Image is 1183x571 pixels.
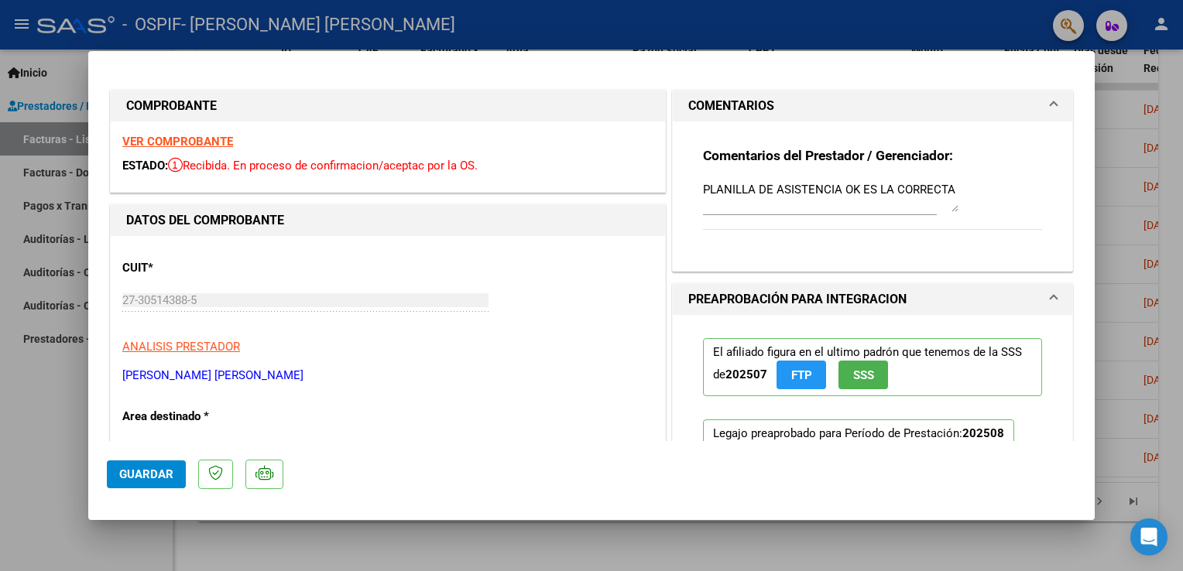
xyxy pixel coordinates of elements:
p: [PERSON_NAME] [PERSON_NAME] [122,367,653,385]
span: SSS [853,368,874,382]
strong: Comentarios del Prestador / Gerenciador: [703,148,953,163]
button: SSS [838,361,888,389]
p: Area destinado * [122,408,282,426]
mat-expansion-panel-header: PREAPROBACIÓN PARA INTEGRACION [673,284,1072,315]
strong: COMPROBANTE [126,98,217,113]
h1: PREAPROBACIÓN PARA INTEGRACION [688,290,907,309]
a: VER COMPROBANTE [122,135,233,149]
strong: 202507 [725,368,767,381]
span: FTP [791,368,812,382]
p: CUIT [122,259,282,277]
span: ESTADO: [122,159,168,173]
span: Guardar [119,467,173,481]
span: Recibida. En proceso de confirmacion/aceptac por la OS. [168,159,478,173]
div: Open Intercom Messenger [1130,518,1168,556]
button: Guardar [107,460,186,488]
strong: 202508 [962,426,1004,440]
span: ANALISIS PRESTADOR [122,340,240,354]
mat-expansion-panel-header: COMENTARIOS [673,91,1072,121]
strong: DATOS DEL COMPROBANTE [126,213,284,227]
div: COMENTARIOS [673,121,1072,271]
h1: COMENTARIOS [688,97,774,115]
button: FTP [777,361,826,389]
p: El afiliado figura en el ultimo padrón que tenemos de la SSS de [703,338,1042,396]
